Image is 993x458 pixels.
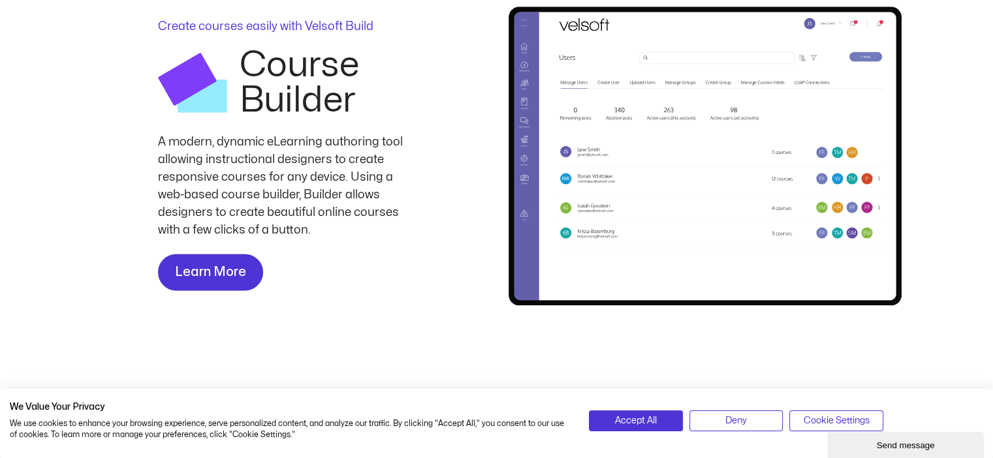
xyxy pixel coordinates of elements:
button: Accept all cookies [589,410,682,431]
span: Deny [725,414,747,428]
span: Learn More [175,262,246,282]
img: Screenshot of Velsoft's learning management system [509,7,902,305]
p: Create courses easily with Velsoft Build [158,21,419,33]
span: Accept All [615,414,657,428]
button: Deny all cookies [689,410,783,431]
h2: We Value Your Privacy [10,401,569,413]
iframe: chat widget [827,429,986,458]
h2: Course Builder [240,48,418,118]
a: Learn More [158,254,263,290]
span: Cookie Settings [803,414,869,428]
p: We use cookies to enhance your browsing experience, serve personalized content, and analyze our t... [10,418,569,440]
div: A modern, dynamic eLearning authoring tool allowing instructional designers to create responsive ... [158,133,419,239]
button: Adjust cookie preferences [789,410,883,431]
